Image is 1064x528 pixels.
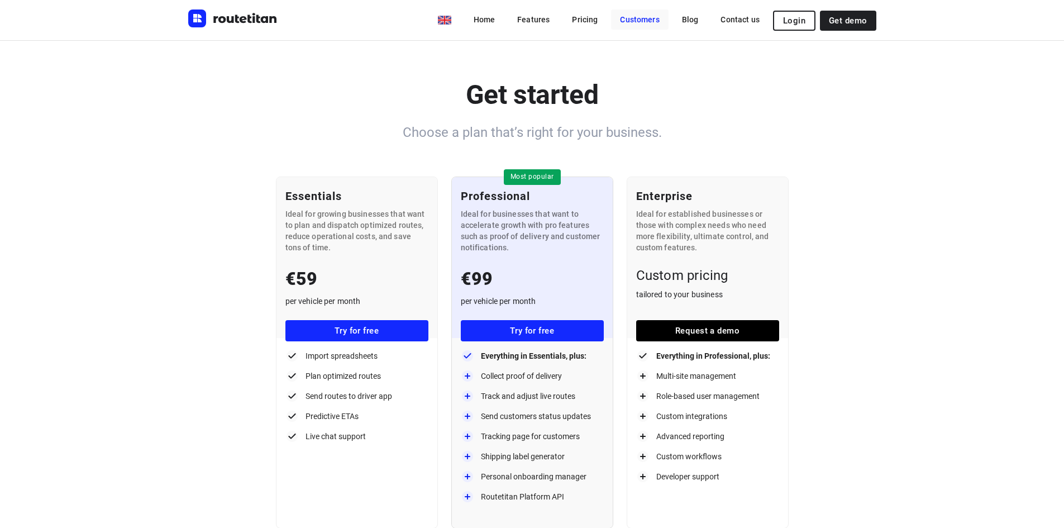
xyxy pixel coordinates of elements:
span: Get demo [829,16,867,25]
a: Blog [673,9,708,30]
img: Routetitan logo [188,9,278,27]
p: Enterprise [636,188,779,204]
p: Custom pricing [636,267,779,284]
a: Try for free [285,320,428,341]
li: Developer support [636,470,779,483]
button: Login [773,11,815,31]
a: Get demo [820,11,876,31]
li: Send routes to driver app [285,389,428,403]
li: Custom workflows [636,450,779,463]
b: Everything in Professional, plus: [656,349,770,363]
li: Send customers status updates [461,410,604,423]
li: Predictive ETAs [285,410,428,423]
a: Home [465,9,504,30]
span: Most popular [504,172,561,182]
li: Collect proof of delivery [461,369,604,383]
li: Import spreadsheets [285,349,428,363]
p: Essentials [285,188,428,204]
li: Routetitan Platform API [461,490,604,503]
p: €59 [285,267,428,291]
li: Role-based user management [636,389,779,403]
a: Customers [611,9,668,30]
span: Try for free [470,326,595,336]
a: Request a demo [636,320,779,341]
p: Ideal for established businesses or those with complex needs who need more flexibility, ultimate ... [636,208,779,253]
p: Professional [461,188,604,204]
p: Ideal for businesses that want to accelerate growth with pro features such as proof of delivery a... [461,208,604,253]
li: Personal onboarding manager [461,470,604,483]
li: Plan optimized routes [285,369,428,383]
span: Try for free [294,326,419,336]
a: Routetitan [188,9,278,30]
p: per vehicle per month [285,296,428,307]
p: per vehicle per month [461,296,604,307]
span: Login [783,16,805,25]
li: Shipping label generator [461,450,604,463]
li: Track and adjust live routes [461,389,604,403]
a: Contact us [712,9,769,30]
h6: Choose a plan that’s right for your business. [188,123,876,142]
li: Custom integrations [636,410,779,423]
li: Multi-site management [636,369,779,383]
a: Pricing [563,9,607,30]
li: Live chat support [285,430,428,443]
b: Get started [466,79,599,111]
a: Features [508,9,559,30]
p: Ideal for growing businesses that want to plan and dispatch optimized routes, reduce operational ... [285,208,428,253]
a: Try for free [461,320,604,341]
li: Tracking page for customers [461,430,604,443]
p: tailored to your business [636,289,779,300]
b: Everything in Essentials, plus: [481,349,586,363]
p: €99 [461,267,604,291]
span: Request a demo [645,326,770,336]
li: Advanced reporting [636,430,779,443]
